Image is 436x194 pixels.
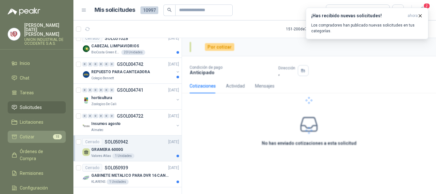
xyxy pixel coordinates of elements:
[20,184,48,191] span: Configuración
[168,139,179,145] p: [DATE]
[94,5,135,15] h1: Mis solicitudes
[117,88,143,92] p: GSOL004741
[8,87,66,99] a: Tareas
[91,76,114,81] p: Colegio Bennett
[8,28,20,40] img: Company Logo
[112,153,134,159] div: 1 Unidades
[168,87,179,93] p: [DATE]
[82,45,90,52] img: Company Logo
[121,50,145,55] div: 20 Unidades
[99,62,103,66] div: 0
[99,88,103,92] div: 0
[117,62,143,66] p: GSOL004742
[20,148,60,162] span: Órdenes de Compra
[168,113,179,119] p: [DATE]
[20,119,43,126] span: Licitaciones
[423,3,430,9] span: 2
[8,8,40,15] img: Logo peakr
[104,114,109,118] div: 0
[311,13,405,19] h3: ¡Has recibido nuevas solicitudes!
[104,62,109,66] div: 0
[8,167,66,179] a: Remisiones
[168,61,179,67] p: [DATE]
[88,62,93,66] div: 0
[82,35,102,42] div: Cerrado
[82,97,90,104] img: Company Logo
[82,86,180,107] a: 0 0 0 0 0 0 GSOL004741[DATE] Company LogohorticulturaZoologico De Cali
[104,88,109,92] div: 0
[8,101,66,113] a: Solicitudes
[109,62,114,66] div: 0
[82,112,180,133] a: 0 0 0 0 0 0 GSOL004722[DATE] Company LogoInsumos agostoAlmatec
[117,114,143,118] p: GSOL004722
[168,165,179,171] p: [DATE]
[53,134,62,139] span: 15
[286,24,334,34] div: 151 - 200 de 7234
[417,4,428,16] button: 2
[8,145,66,165] a: Órdenes de Compra
[105,36,128,41] p: SOL051028
[20,89,34,96] span: Tareas
[91,121,121,127] p: Insumos agosto
[91,102,117,107] p: Zoologico De Cali
[8,131,66,143] a: Cotizar15
[20,60,30,67] span: Inicio
[20,74,29,81] span: Chat
[91,95,112,101] p: horticultura
[82,60,180,81] a: 0 0 0 0 0 0 GSOL004742[DATE] Company LogoREPUESTO PARA CANTEADORAColegio Bennett
[73,161,182,187] a: CerradoSOL050939[DATE] Company LogoGABINETE METALICO PARA DVR 16 CANALESKLARENS1 Unidades
[91,69,150,75] p: REPUESTO PARA CANTEADORA
[91,179,105,184] p: KLARENS
[93,88,98,92] div: 0
[91,173,171,179] p: GABINETE METALICO PARA DVR 16 CANALES
[8,116,66,128] a: Licitaciones
[24,23,66,36] p: [PERSON_NAME][DATE] [PERSON_NAME]
[167,8,172,12] span: search
[82,71,90,78] img: Company Logo
[91,147,123,153] p: GRAMERA 6000G
[20,133,34,140] span: Cotizar
[168,35,179,42] p: [DATE]
[408,13,418,19] span: ahora
[20,104,42,111] span: Solicitudes
[109,88,114,92] div: 0
[20,170,43,177] span: Remisiones
[91,128,103,133] p: Almatec
[88,114,93,118] div: 0
[88,88,93,92] div: 0
[82,122,90,130] img: Company Logo
[82,88,87,92] div: 0
[8,182,66,194] a: Configuración
[330,7,343,14] div: Todas
[93,62,98,66] div: 0
[24,38,66,45] p: UNION INDUSTRIAL DE OCCIDENTE S.A.S.
[73,32,182,58] a: CerradoSOL051028[DATE] Company LogoCABEZAL LIMPIAVIDRIOSBioCosta Green Energy S.A.S20 Unidades
[93,114,98,118] div: 0
[140,6,158,14] span: 10997
[82,114,87,118] div: 0
[82,138,102,146] div: Cerrado
[8,72,66,84] a: Chat
[82,174,90,182] img: Company Logo
[91,50,120,55] p: BioCosta Green Energy S.A.S
[105,166,128,170] p: SOL050939
[73,136,182,161] a: CerradoSOL050942[DATE] GRAMERA 6000GValores Atlas1 Unidades
[311,22,423,34] p: Los compradores han publicado nuevas solicitudes en tus categorías.
[99,114,103,118] div: 0
[306,8,428,39] button: ¡Has recibido nuevas solicitudes!ahora Los compradores han publicado nuevas solicitudes en tus ca...
[109,114,114,118] div: 0
[107,179,129,184] div: 1 Unidades
[91,43,139,49] p: CABEZAL LIMPIAVIDRIOS
[82,164,102,172] div: Cerrado
[8,57,66,69] a: Inicio
[91,153,111,159] p: Valores Atlas
[82,62,87,66] div: 0
[105,140,128,144] p: SOL050942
